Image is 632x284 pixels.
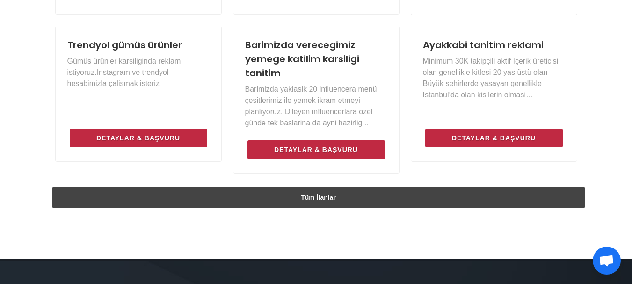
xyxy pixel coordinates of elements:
a: Detaylar & Başvuru [247,140,385,159]
span: Detaylar & Başvuru [274,144,358,155]
a: Barimizda verecegimiz yemege katilim karsiligi tanitim [245,38,359,80]
span: Detaylar & Başvuru [452,132,536,144]
a: Detaylar & Başvuru [425,129,563,147]
a: Tüm İlanlar [52,187,585,208]
p: Barimizda yaklasik 20 influencera menü çesitlerimiz ile yemek ikram etmeyi planliyoruz. Dileyen i... [245,84,387,129]
a: Detaylar & Başvuru [70,129,207,147]
p: Minimum 30K takipçili aktif Içerik üreticisi olan genellikle kitlesi 20 yas üstü olan Büyük sehir... [423,56,565,101]
a: Ayakkabi tanitim reklami [423,38,544,51]
a: Açık sohbet [593,247,621,275]
p: Gümüs ürünler karsiliginda reklam istiyoruz.Instagram ve trendyol hesabimizla çalismak isteriz [67,56,210,89]
span: Detaylar & Başvuru [96,132,180,144]
a: Trendyol gümüs ürünler [67,38,182,51]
